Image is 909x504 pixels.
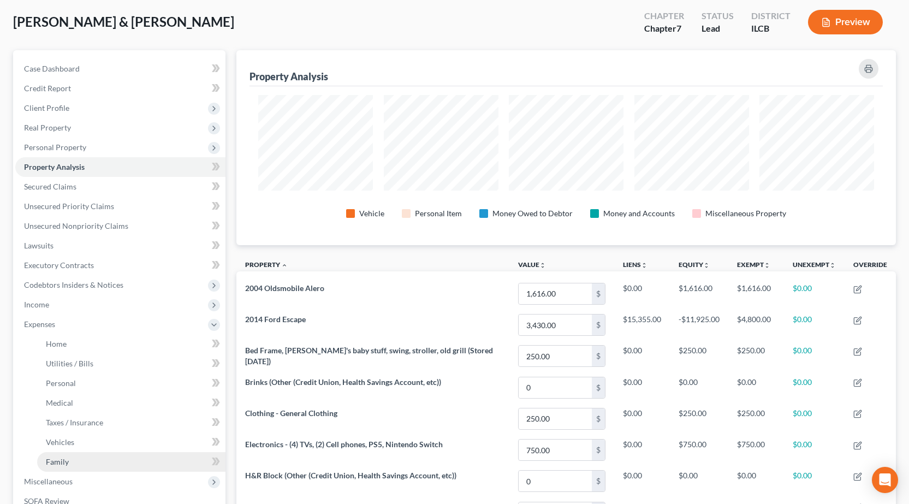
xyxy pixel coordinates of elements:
[24,319,55,329] span: Expenses
[24,477,73,486] span: Miscellaneous
[245,283,324,293] span: 2004 Oldsmobile Alero
[24,123,71,132] span: Real Property
[623,260,647,269] a: Liensunfold_more
[37,393,225,413] a: Medical
[519,346,592,366] input: 0.00
[37,354,225,373] a: Utilities / Bills
[539,262,546,269] i: unfold_more
[46,398,73,407] span: Medical
[737,260,770,269] a: Exemptunfold_more
[24,241,54,250] span: Lawsuits
[670,310,728,341] td: -$11,925.00
[614,278,670,309] td: $0.00
[15,256,225,275] a: Executory Contracts
[37,373,225,393] a: Personal
[784,372,845,403] td: $0.00
[728,372,784,403] td: $0.00
[751,22,791,35] div: ILCB
[15,79,225,98] a: Credit Report
[46,457,69,466] span: Family
[24,221,128,230] span: Unsecured Nonpriority Claims
[24,64,80,73] span: Case Dashboard
[592,471,605,491] div: $
[764,262,770,269] i: unfold_more
[519,377,592,398] input: 0.00
[415,208,462,219] div: Personal Item
[24,103,69,112] span: Client Profile
[614,403,670,434] td: $0.00
[670,372,728,403] td: $0.00
[518,260,546,269] a: Valueunfold_more
[15,197,225,216] a: Unsecured Priority Claims
[592,283,605,304] div: $
[37,452,225,472] a: Family
[359,208,384,219] div: Vehicle
[24,300,49,309] span: Income
[592,315,605,335] div: $
[728,466,784,497] td: $0.00
[670,341,728,372] td: $250.00
[644,22,684,35] div: Chapter
[15,59,225,79] a: Case Dashboard
[15,177,225,197] a: Secured Claims
[670,403,728,434] td: $250.00
[845,254,896,278] th: Override
[46,378,76,388] span: Personal
[13,14,234,29] span: [PERSON_NAME] & [PERSON_NAME]
[728,310,784,341] td: $4,800.00
[676,23,681,33] span: 7
[784,435,845,466] td: $0.00
[24,162,85,171] span: Property Analysis
[703,262,710,269] i: unfold_more
[519,408,592,429] input: 0.00
[808,10,883,34] button: Preview
[784,403,845,434] td: $0.00
[37,413,225,432] a: Taxes / Insurance
[519,283,592,304] input: 0.00
[245,408,337,418] span: Clothing - General Clothing
[24,143,86,152] span: Personal Property
[24,84,71,93] span: Credit Report
[46,339,67,348] span: Home
[592,377,605,398] div: $
[245,260,288,269] a: Property expand_less
[46,359,93,368] span: Utilities / Bills
[670,466,728,497] td: $0.00
[24,260,94,270] span: Executory Contracts
[728,435,784,466] td: $750.00
[15,216,225,236] a: Unsecured Nonpriority Claims
[592,408,605,429] div: $
[15,157,225,177] a: Property Analysis
[245,377,441,387] span: Brinks (Other (Credit Union, Health Savings Account, etc))
[245,471,456,480] span: H&R Block (Other (Credit Union, Health Savings Account, etc))
[592,440,605,460] div: $
[784,466,845,497] td: $0.00
[784,341,845,372] td: $0.00
[519,440,592,460] input: 0.00
[492,208,573,219] div: Money Owed to Debtor
[249,70,328,83] div: Property Analysis
[614,341,670,372] td: $0.00
[46,437,74,447] span: Vehicles
[614,435,670,466] td: $0.00
[705,208,786,219] div: Miscellaneous Property
[784,310,845,341] td: $0.00
[728,403,784,434] td: $250.00
[37,334,225,354] a: Home
[728,278,784,309] td: $1,616.00
[37,432,225,452] a: Vehicles
[24,280,123,289] span: Codebtors Insiders & Notices
[670,278,728,309] td: $1,616.00
[644,10,684,22] div: Chapter
[702,10,734,22] div: Status
[15,236,225,256] a: Lawsuits
[641,262,647,269] i: unfold_more
[519,471,592,491] input: 0.00
[784,278,845,309] td: $0.00
[670,435,728,466] td: $750.00
[793,260,836,269] a: Unexemptunfold_more
[728,341,784,372] td: $250.00
[603,208,675,219] div: Money and Accounts
[614,372,670,403] td: $0.00
[281,262,288,269] i: expand_less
